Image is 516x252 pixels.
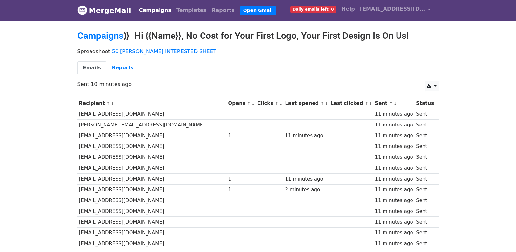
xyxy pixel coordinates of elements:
[414,184,435,195] td: Sent
[414,195,435,206] td: Sent
[414,228,435,238] td: Sent
[77,61,106,75] a: Emails
[209,4,237,17] a: Reports
[284,98,329,109] th: Last opened
[77,141,227,152] td: [EMAIL_ADDRESS][DOMAIN_NAME]
[375,197,413,204] div: 11 minutes ago
[360,5,425,13] span: [EMAIL_ADDRESS][DOMAIN_NAME]
[414,238,435,249] td: Sent
[279,101,283,106] a: ↓
[375,208,413,215] div: 11 minutes ago
[369,101,372,106] a: ↓
[375,186,413,194] div: 11 minutes ago
[285,186,328,194] div: 2 minutes ago
[240,6,276,15] a: Open Gmail
[414,206,435,217] td: Sent
[290,6,336,13] span: Daily emails left: 0
[227,98,256,109] th: Opens
[77,4,131,17] a: MergeMail
[325,101,328,106] a: ↓
[77,5,87,15] img: MergeMail logo
[77,163,227,173] td: [EMAIL_ADDRESS][DOMAIN_NAME]
[77,30,123,41] a: Campaigns
[251,101,255,106] a: ↓
[414,98,435,109] th: Status
[111,101,114,106] a: ↓
[77,98,227,109] th: Recipient
[77,109,227,120] td: [EMAIL_ADDRESS][DOMAIN_NAME]
[339,3,357,16] a: Help
[393,101,397,106] a: ↓
[357,3,434,18] a: [EMAIL_ADDRESS][DOMAIN_NAME]
[414,152,435,163] td: Sent
[77,184,227,195] td: [EMAIL_ADDRESS][DOMAIN_NAME]
[288,3,339,16] a: Daily emails left: 0
[365,101,368,106] a: ↑
[414,130,435,141] td: Sent
[77,206,227,217] td: [EMAIL_ADDRESS][DOMAIN_NAME]
[77,120,227,130] td: [PERSON_NAME][EMAIL_ADDRESS][DOMAIN_NAME]
[228,175,254,183] div: 1
[77,130,227,141] td: [EMAIL_ADDRESS][DOMAIN_NAME]
[375,154,413,161] div: 11 minutes ago
[414,141,435,152] td: Sent
[375,164,413,172] div: 11 minutes ago
[375,143,413,150] div: 11 minutes ago
[373,98,415,109] th: Sent
[375,229,413,237] div: 11 minutes ago
[136,4,174,17] a: Campaigns
[77,195,227,206] td: [EMAIL_ADDRESS][DOMAIN_NAME]
[106,101,110,106] a: ↑
[375,175,413,183] div: 11 minutes ago
[77,48,439,55] p: Spreadsheet:
[247,101,251,106] a: ↑
[106,61,139,75] a: Reports
[375,132,413,140] div: 11 minutes ago
[414,109,435,120] td: Sent
[77,152,227,163] td: [EMAIL_ADDRESS][DOMAIN_NAME]
[375,121,413,129] div: 11 minutes ago
[77,228,227,238] td: [EMAIL_ADDRESS][DOMAIN_NAME]
[375,218,413,226] div: 11 minutes ago
[389,101,393,106] a: ↑
[414,217,435,228] td: Sent
[285,132,328,140] div: 11 minutes ago
[414,120,435,130] td: Sent
[321,101,324,106] a: ↑
[329,98,373,109] th: Last clicked
[77,30,439,41] h2: ⟫ Hi {{Name}}, No Cost for Your First Logo, Your First Design Is On Us!
[77,238,227,249] td: [EMAIL_ADDRESS][DOMAIN_NAME]
[414,163,435,173] td: Sent
[414,173,435,184] td: Sent
[112,48,216,54] a: 50 [PERSON_NAME] INTERESTED SHEET
[375,111,413,118] div: 11 minutes ago
[285,175,328,183] div: 11 minutes ago
[375,240,413,247] div: 11 minutes ago
[77,81,439,88] p: Sent 10 minutes ago
[77,173,227,184] td: [EMAIL_ADDRESS][DOMAIN_NAME]
[228,132,254,140] div: 1
[174,4,209,17] a: Templates
[77,217,227,228] td: [EMAIL_ADDRESS][DOMAIN_NAME]
[256,98,283,109] th: Clicks
[275,101,278,106] a: ↑
[228,186,254,194] div: 1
